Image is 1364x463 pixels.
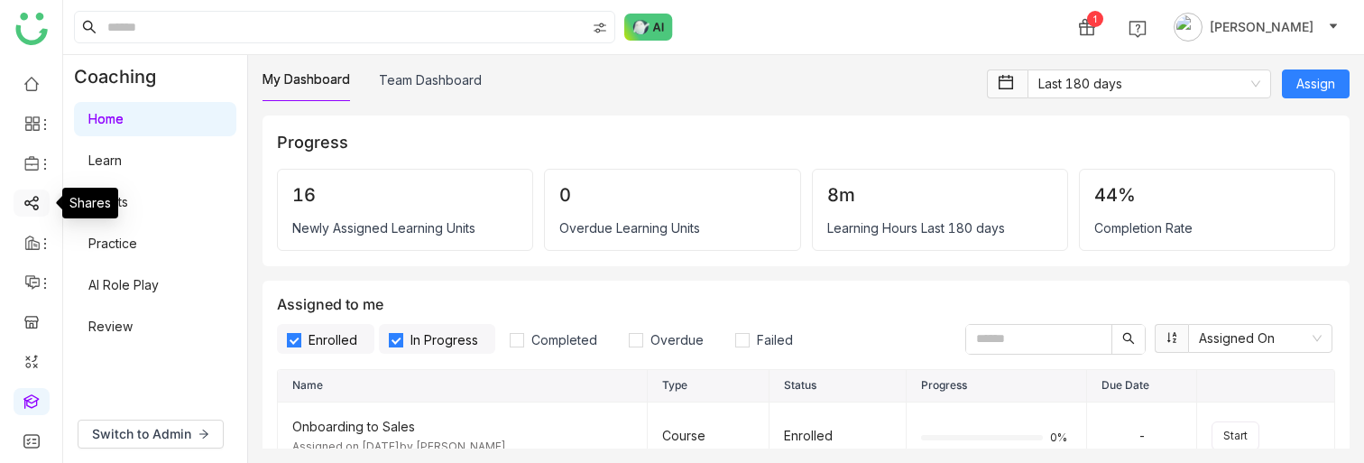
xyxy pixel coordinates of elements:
nz-select-item: Assigned On [1199,325,1322,352]
th: Type [648,370,769,403]
div: Newly Assigned Learning Units [292,220,518,236]
th: Due Date [1087,370,1197,403]
span: Start [1223,428,1248,445]
span: Switch to Admin [92,424,191,444]
span: Failed [750,332,800,347]
div: Assigned on [DATE] by [PERSON_NAME] [292,439,632,456]
div: 1 [1087,11,1103,27]
div: 16 [292,184,518,206]
img: search-type.svg [593,21,607,35]
img: logo [15,13,48,45]
button: Assign [1282,69,1350,98]
div: Overdue Learning Units [559,220,785,236]
span: Assign [1296,74,1335,94]
a: Team Dashboard [379,72,482,88]
nz-select-item: Last 180 days [1038,70,1260,97]
img: ask-buddy-normal.svg [624,14,673,41]
th: Status [770,370,908,403]
a: Practice [88,236,137,251]
a: Learn [88,153,122,168]
div: Onboarding to Sales [292,417,632,437]
span: [PERSON_NAME] [1210,17,1313,37]
a: Review [88,319,133,334]
div: Completion Rate [1094,220,1320,236]
div: Learning Hours Last 180 days [827,220,1053,236]
div: Assigned to me [277,295,1335,355]
div: Enrolled [784,426,892,446]
div: Shares [62,188,118,218]
div: Course [662,426,753,446]
button: [PERSON_NAME] [1170,13,1342,42]
div: Progress [277,130,1335,154]
div: 0 [559,184,785,206]
div: 44% [1094,184,1320,206]
a: AI Role Play [88,277,159,292]
span: Overdue [643,332,711,347]
span: 0% [1050,432,1072,443]
span: Completed [524,332,604,347]
img: avatar [1174,13,1203,42]
span: In Progress [403,332,485,347]
div: Coaching [63,55,183,98]
div: 8m [827,184,1053,206]
img: help.svg [1129,20,1147,38]
span: Enrolled [301,332,364,347]
button: Switch to Admin [78,420,224,449]
a: Events [88,194,128,209]
a: Home [88,111,124,126]
a: My Dashboard [263,71,350,87]
th: Progress [907,370,1087,403]
button: Start [1212,421,1259,450]
th: Name [278,370,648,403]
